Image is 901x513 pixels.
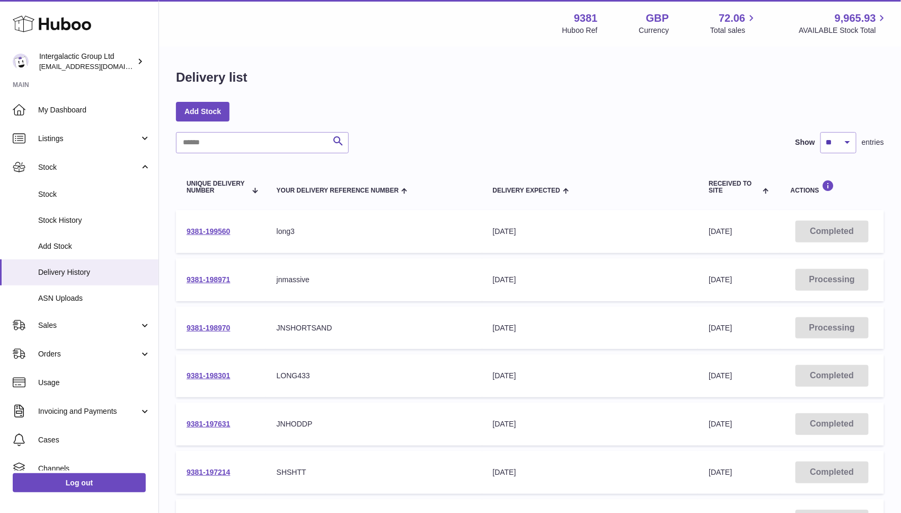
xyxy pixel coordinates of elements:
div: JNHODDP [277,419,472,429]
span: Stock [38,189,151,199]
a: 72.06 Total sales [710,11,757,36]
div: Currency [639,25,669,36]
div: [DATE] [493,227,688,237]
div: LONG433 [277,371,472,381]
div: jnmassive [277,275,472,285]
a: 9381-197631 [187,420,231,428]
span: Sales [38,320,139,331]
span: [DATE] [709,371,732,380]
a: 9381-198971 [187,275,231,284]
a: 9381-197214 [187,468,231,476]
span: Invoicing and Payments [38,406,139,416]
span: Channels [38,464,151,474]
span: [EMAIL_ADDRESS][DOMAIN_NAME] [39,62,156,71]
a: Add Stock [176,102,229,121]
div: [DATE] [493,323,688,333]
span: [DATE] [709,468,732,476]
span: [DATE] [709,275,732,284]
span: Usage [38,378,151,388]
div: [DATE] [493,419,688,429]
span: Delivery History [38,267,151,277]
a: 9,965.93 AVAILABLE Stock Total [799,11,888,36]
span: Your Delivery Reference Number [277,187,399,194]
span: Stock History [38,215,151,225]
span: ASN Uploads [38,293,151,303]
div: [DATE] [493,275,688,285]
img: info@junglistnetwork.com [13,54,29,69]
span: entries [862,137,884,147]
span: 9,965.93 [835,11,876,25]
div: Intergalactic Group Ltd [39,51,135,72]
span: Orders [38,349,139,359]
span: [DATE] [709,420,732,428]
span: Listings [38,134,139,144]
div: Huboo Ref [562,25,598,36]
span: Received to Site [709,180,760,194]
a: 9381-198970 [187,324,231,332]
a: 9381-199560 [187,227,231,236]
strong: 9381 [574,11,598,25]
h1: Delivery list [176,69,248,86]
span: Unique Delivery Number [187,180,246,194]
div: JNSHORTSAND [277,323,472,333]
span: Add Stock [38,241,151,251]
a: 9381-198301 [187,371,231,380]
span: [DATE] [709,324,732,332]
strong: GBP [646,11,669,25]
span: My Dashboard [38,105,151,115]
span: Delivery Expected [493,187,560,194]
span: Stock [38,162,139,172]
span: Cases [38,435,151,445]
span: AVAILABLE Stock Total [799,25,888,36]
span: 72.06 [719,11,745,25]
a: Log out [13,473,146,492]
span: Total sales [710,25,757,36]
span: [DATE] [709,227,732,236]
div: [DATE] [493,467,688,477]
div: SHSHTT [277,467,472,477]
div: Actions [791,180,873,194]
label: Show [796,137,815,147]
div: long3 [277,227,472,237]
div: [DATE] [493,371,688,381]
